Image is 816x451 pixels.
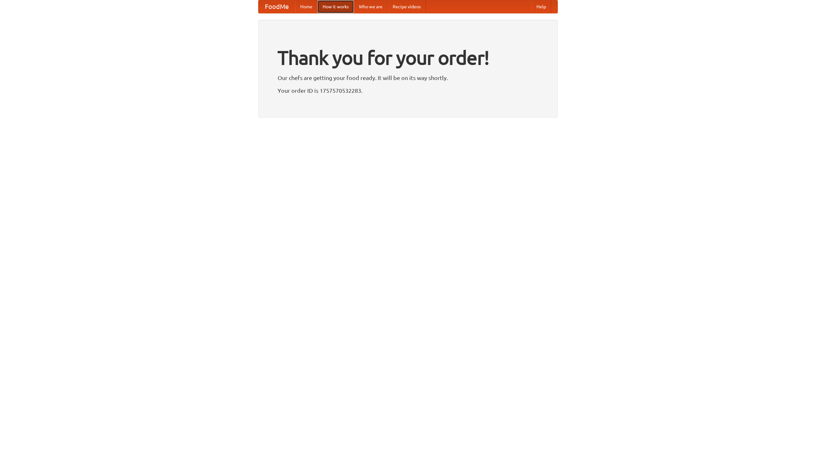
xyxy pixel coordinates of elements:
[354,0,388,13] a: Who we are
[295,0,317,13] a: Home
[388,0,426,13] a: Recipe videos
[259,0,295,13] a: FoodMe
[278,42,538,73] h1: Thank you for your order!
[317,0,354,13] a: How it works
[278,86,538,95] p: Your order ID is 1757570532283.
[278,73,538,83] p: Our chefs are getting your food ready. It will be on its way shortly.
[531,0,551,13] a: Help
